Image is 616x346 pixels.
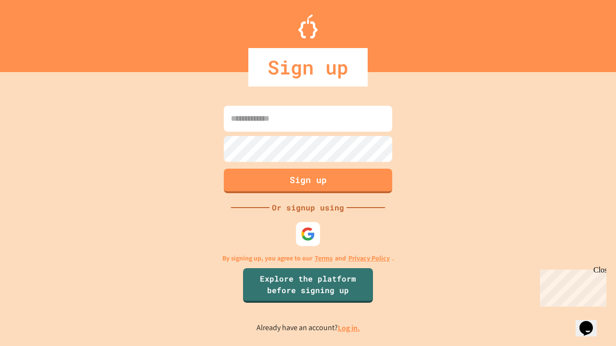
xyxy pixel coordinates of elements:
[576,308,606,336] iframe: chat widget
[257,322,360,334] p: Already have an account?
[243,268,373,303] a: Explore the platform before signing up
[269,202,346,213] div: Or signup using
[224,169,392,193] button: Sign up
[301,227,315,241] img: google-icon.svg
[315,253,333,263] a: Terms
[222,253,394,263] p: By signing up, you agree to our and .
[4,4,66,61] div: Chat with us now!Close
[298,14,318,38] img: Logo.svg
[248,48,368,86] div: Sign up
[536,266,606,307] iframe: chat widget
[338,323,360,333] a: Log in.
[348,253,390,263] a: Privacy Policy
